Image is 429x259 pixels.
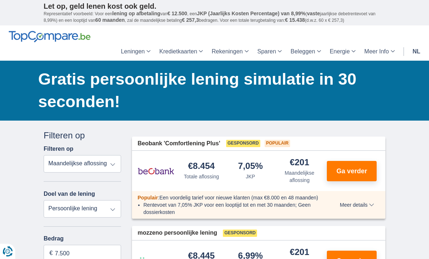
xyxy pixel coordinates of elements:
span: € 257,3 [182,17,199,23]
span: Populair [265,140,290,147]
a: Leningen [116,43,155,61]
label: Bedrag [44,235,121,242]
div: €201 [290,248,309,258]
div: Maandelijkse aflossing [278,169,321,184]
div: Filteren op [44,129,121,142]
span: Gesponsord [223,230,257,237]
a: Beleggen [286,43,325,61]
span: JKP (Jaarlijks Kosten Percentage) van 8,99% [197,11,306,16]
label: Filteren op [44,146,73,152]
a: Meer Info [360,43,399,61]
span: Gesponsord [226,140,260,147]
span: Meer details [340,202,374,207]
a: Kredietkaarten [155,43,207,61]
img: product.pl.alt Beobank [138,162,174,180]
button: Meer details [334,202,380,208]
div: €8.454 [188,162,214,171]
h1: Gratis persoonlijke lening simulatie in 30 seconden! [38,68,385,113]
li: Rentevoet van 7,05% JKP voor een looptijd tot en met 30 maanden; Geen dossierkosten [144,201,324,216]
div: €201 [290,158,309,168]
span: 60 maanden [95,17,125,23]
div: : [132,194,330,201]
span: € 15.438 [285,17,305,23]
a: Energie [325,43,360,61]
a: nl [408,43,425,61]
img: TopCompare [9,31,91,43]
p: Representatief voorbeeld: Voor een van , een ( jaarlijkse debetrentevoet van 8,99%) en een loopti... [44,11,385,24]
span: vaste [307,11,320,16]
span: lening op afbetaling [112,11,160,16]
label: Doel van de lening [44,191,95,197]
span: Beobank 'Comfortlening Plus' [138,139,220,148]
div: Totale aflossing [184,173,219,180]
span: Ga verder [337,168,367,174]
span: € [49,249,53,258]
button: Ga verder [327,161,377,181]
span: Populair [138,195,158,201]
span: Een voordelig tarief voor nieuwe klanten (max €8.000 en 48 maanden) [159,195,318,201]
span: mozzeno persoonlijke lening [138,229,217,237]
a: Sparen [253,43,286,61]
span: € 12.500 [167,11,187,16]
div: 7,05% [238,162,263,171]
p: Let op, geld lenen kost ook geld. [44,2,385,11]
div: JKP [246,173,255,180]
a: Rekeningen [207,43,253,61]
